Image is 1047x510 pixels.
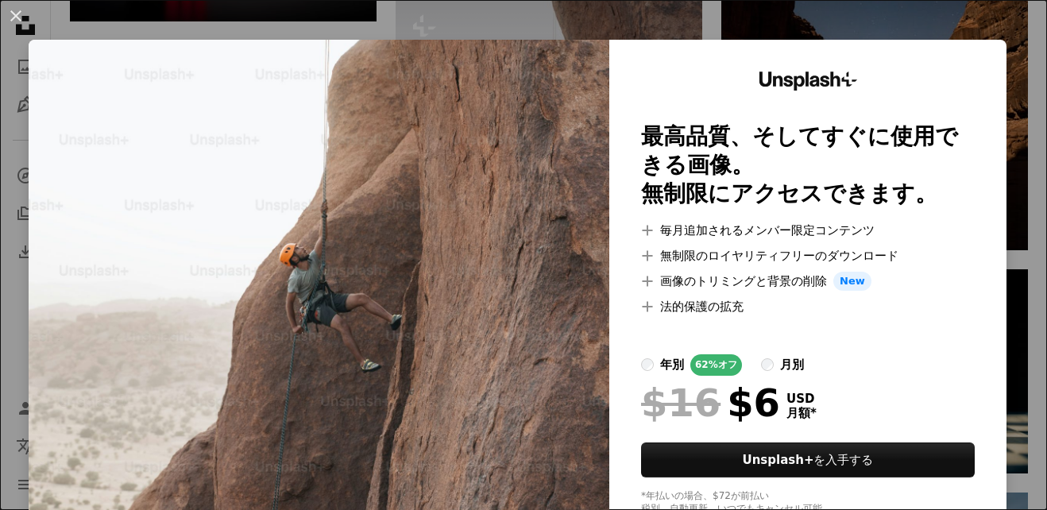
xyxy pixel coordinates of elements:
strong: Unsplash+ [743,453,814,467]
span: USD [786,392,817,406]
button: Unsplash+を入手する [641,442,975,477]
div: 年別 [660,355,684,374]
li: 無制限のロイヤリティフリーのダウンロード [641,246,975,265]
input: 月別 [761,358,774,371]
li: 毎月追加されるメンバー限定コンテンツ [641,221,975,240]
li: 画像のトリミングと背景の削除 [641,272,975,291]
div: $6 [641,382,780,423]
span: New [833,272,871,291]
div: 月別 [780,355,804,374]
li: 法的保護の拡充 [641,297,975,316]
span: $16 [641,382,721,423]
div: 62% オフ [690,354,742,376]
input: 年別62%オフ [641,358,654,371]
h2: 最高品質、そしてすぐに使用できる画像。 無制限にアクセスできます。 [641,122,975,208]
